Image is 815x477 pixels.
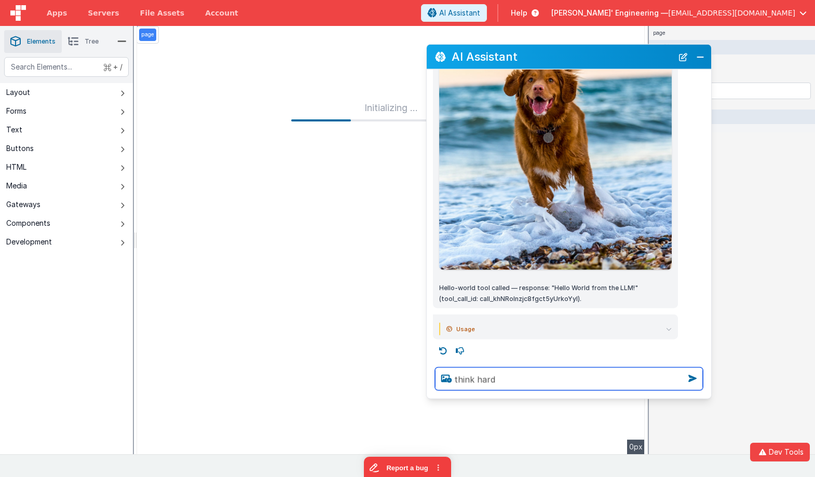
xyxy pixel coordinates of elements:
[6,143,34,154] div: Buttons
[694,49,707,64] button: Close
[85,37,99,46] span: Tree
[6,87,30,98] div: Layout
[140,8,185,18] span: File Assets
[511,8,527,18] span: Help
[649,26,670,40] h4: page
[6,218,50,228] div: Components
[6,106,26,116] div: Forms
[137,26,645,454] div: -->
[141,31,154,39] p: page
[421,4,487,22] button: AI Assistant
[653,83,811,99] input: Enter Class...
[439,282,672,304] p: Hello-world tool called — response: "Hello World from the LLM!" (tool_call_id: call_khNRolnzjc8fg...
[291,101,491,121] div: Initializing ...
[456,323,475,335] span: Usage
[676,49,690,64] button: New Chat
[551,8,807,18] button: [PERSON_NAME]' Engineering — [EMAIL_ADDRESS][DOMAIN_NAME]
[658,40,688,54] h2: Classes
[551,8,668,18] span: [PERSON_NAME]' Engineering —
[88,8,119,18] span: Servers
[627,440,645,454] div: 0px
[6,162,26,172] div: HTML
[6,181,27,191] div: Media
[47,8,67,18] span: Apps
[439,8,480,18] span: AI Assistant
[4,57,129,77] input: Search Elements...
[668,8,795,18] span: [EMAIL_ADDRESS][DOMAIN_NAME]
[446,323,672,335] summary: Usage
[452,50,673,63] h2: AI Assistant
[750,443,810,461] button: Dev Tools
[6,199,40,210] div: Gateways
[6,125,22,135] div: Text
[104,57,123,77] span: + /
[27,37,56,46] span: Elements
[6,237,52,247] div: Development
